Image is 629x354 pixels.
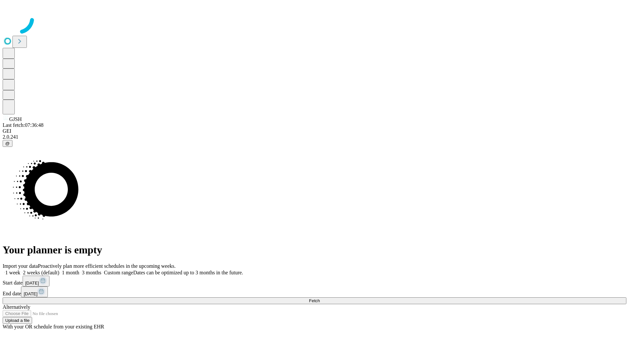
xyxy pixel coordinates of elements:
[3,263,38,269] span: Import your data
[38,263,176,269] span: Proactively plan more efficient schedules in the upcoming weeks.
[21,286,48,297] button: [DATE]
[3,317,32,324] button: Upload a file
[5,141,10,146] span: @
[5,270,20,275] span: 1 week
[9,116,22,122] span: GJSH
[3,286,626,297] div: End date
[62,270,79,275] span: 1 month
[104,270,133,275] span: Custom range
[25,281,39,285] span: [DATE]
[3,122,44,128] span: Last fetch: 07:36:48
[82,270,101,275] span: 3 months
[3,297,626,304] button: Fetch
[23,270,59,275] span: 2 weeks (default)
[3,304,30,310] span: Alternatively
[309,298,320,303] span: Fetch
[133,270,243,275] span: Dates can be optimized up to 3 months in the future.
[3,244,626,256] h1: Your planner is empty
[3,324,104,329] span: With your OR schedule from your existing EHR
[3,134,626,140] div: 2.0.241
[24,291,37,296] span: [DATE]
[3,276,626,286] div: Start date
[3,140,12,147] button: @
[23,276,49,286] button: [DATE]
[3,128,626,134] div: GEI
